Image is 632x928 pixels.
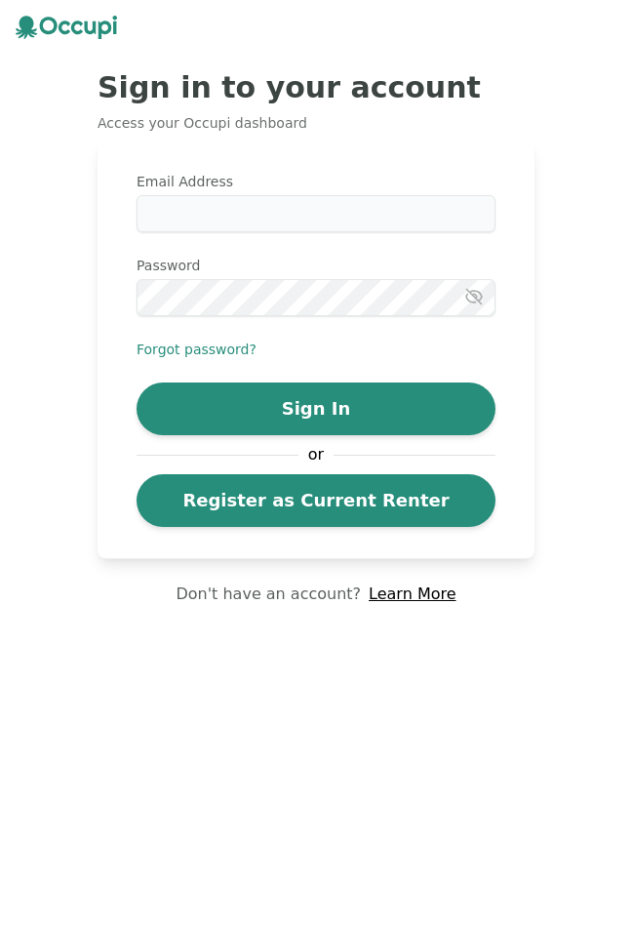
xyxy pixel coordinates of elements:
[176,583,361,606] p: Don't have an account?
[137,474,495,527] a: Register as Current Renter
[369,583,455,606] a: Learn More
[98,113,534,133] p: Access your Occupi dashboard
[137,383,495,435] button: Sign In
[298,443,334,466] span: or
[137,340,257,359] button: Forgot password?
[137,256,495,275] label: Password
[98,70,534,105] h2: Sign in to your account
[137,172,495,191] label: Email Address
